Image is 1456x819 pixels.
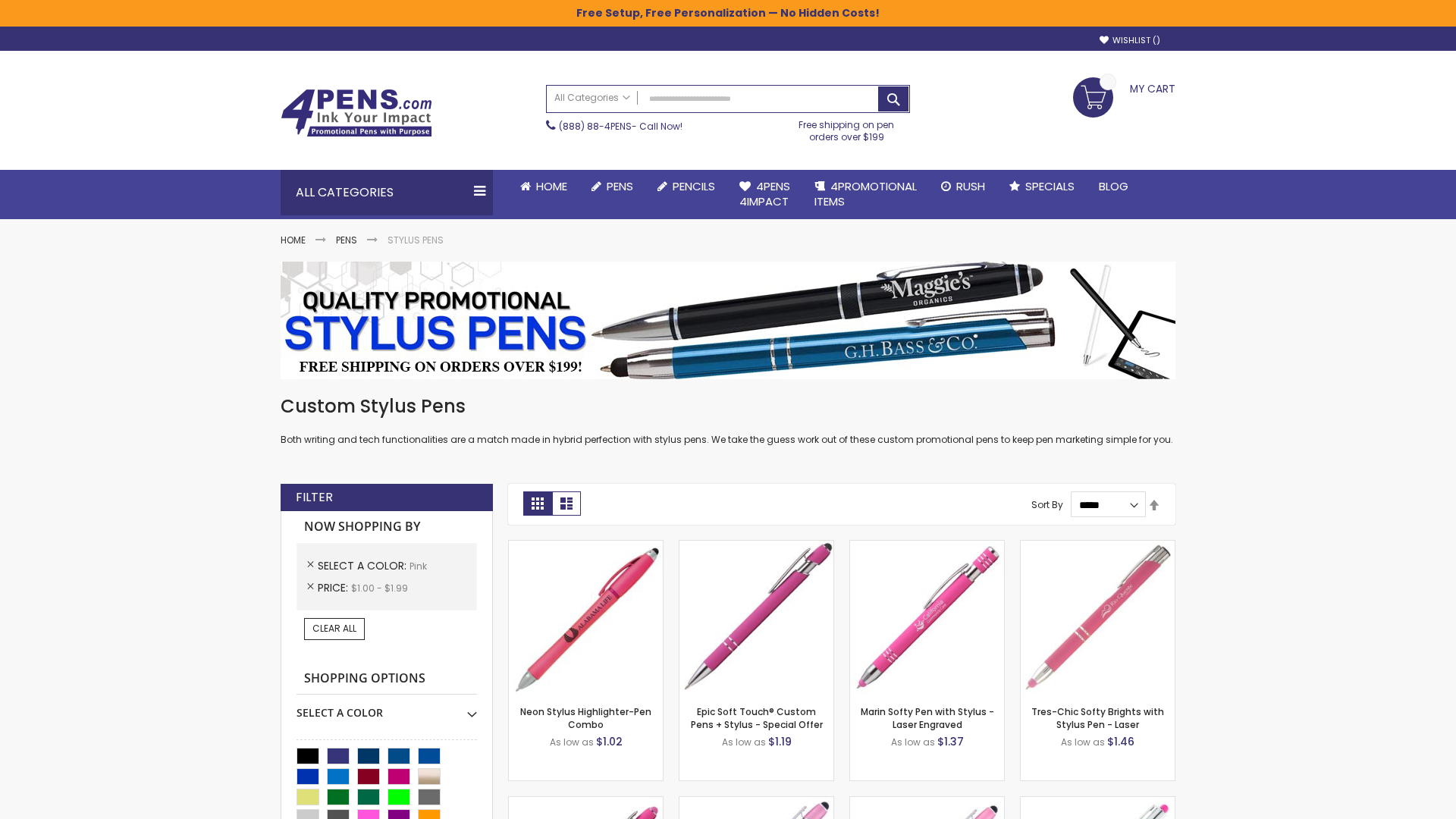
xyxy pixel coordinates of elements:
[509,796,663,809] a: Ellipse Softy Brights with Stylus Pen - Laser-Pink
[1031,705,1164,730] a: Tres-Chic Softy Brights with Stylus Pen - Laser
[281,394,1175,447] div: Both writing and tech functionalities are a match made in hybrid perfection with stylus pens. We ...
[1100,35,1160,46] a: Wishlist
[937,734,964,749] span: $1.37
[802,170,929,219] a: 4PROMOTIONALITEMS
[297,511,477,543] strong: Now Shopping by
[1099,178,1128,194] span: Blog
[1025,178,1075,194] span: Specials
[1061,736,1105,748] span: As low as
[304,618,365,639] a: Clear All
[318,580,351,595] span: Price
[296,489,333,506] strong: Filter
[554,92,630,104] span: All Categories
[281,262,1175,379] img: Stylus Pens
[691,705,823,730] a: Epic Soft Touch® Custom Pens + Stylus - Special Offer
[814,178,917,209] span: 4PROMOTIONAL ITEMS
[783,113,911,143] div: Free shipping on pen orders over $199
[850,540,1004,553] a: Marin Softy Pen with Stylus - Laser Engraved-Pink
[547,86,638,111] a: All Categories
[281,234,306,246] a: Home
[509,540,663,553] a: Neon Stylus Highlighter-Pen Combo-Pink
[997,170,1087,203] a: Specials
[739,178,790,209] span: 4Pens 4impact
[1031,498,1063,511] label: Sort By
[297,663,477,695] strong: Shopping Options
[722,736,766,748] span: As low as
[1087,170,1141,203] a: Blog
[318,558,409,573] span: Select A Color
[281,394,1175,419] h1: Custom Stylus Pens
[768,734,792,749] span: $1.19
[850,541,1004,695] img: Marin Softy Pen with Stylus - Laser Engraved-Pink
[1021,541,1175,695] img: Tres-Chic Softy Brights with Stylus Pen - Laser-Pink
[336,234,357,246] a: Pens
[596,734,623,749] span: $1.02
[607,178,633,194] span: Pens
[679,540,833,553] a: 4P-MS8B-Pink
[891,736,935,748] span: As low as
[559,120,632,133] a: (888) 88-4PENS
[559,120,682,133] span: - Call Now!
[509,541,663,695] img: Neon Stylus Highlighter-Pen Combo-Pink
[1021,540,1175,553] a: Tres-Chic Softy Brights with Stylus Pen - Laser-Pink
[409,560,427,573] span: Pink
[508,170,579,203] a: Home
[861,705,994,730] a: Marin Softy Pen with Stylus - Laser Engraved
[351,582,408,595] span: $1.00 - $1.99
[297,695,477,720] div: Select A Color
[645,170,727,203] a: Pencils
[679,796,833,809] a: Ellipse Stylus Pen - LaserMax-Pink
[929,170,997,203] a: Rush
[1021,796,1175,809] a: Tres-Chic Softy with Stylus Top Pen - ColorJet-Pink
[536,178,567,194] span: Home
[579,170,645,203] a: Pens
[850,796,1004,809] a: Ellipse Stylus Pen - ColorJet-Pink
[520,705,651,730] a: Neon Stylus Highlighter-Pen Combo
[312,622,356,635] span: Clear All
[388,234,444,246] strong: Stylus Pens
[523,491,552,516] strong: Grid
[727,170,802,219] a: 4Pens4impact
[1107,734,1134,749] span: $1.46
[550,736,594,748] span: As low as
[281,89,432,137] img: 4Pens Custom Pens and Promotional Products
[679,541,833,695] img: 4P-MS8B-Pink
[673,178,715,194] span: Pencils
[281,170,493,215] div: All Categories
[956,178,985,194] span: Rush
